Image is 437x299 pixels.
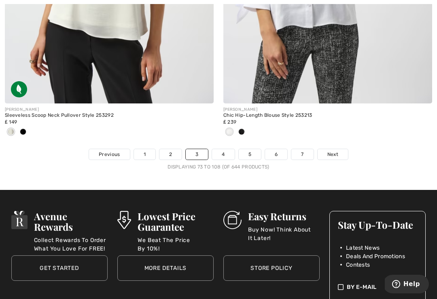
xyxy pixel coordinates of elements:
a: 6 [265,149,287,160]
span: By E-mail [347,283,377,291]
a: Store Policy [223,255,320,281]
div: Black [17,126,29,139]
a: 2 [159,149,182,160]
p: We Beat The Price By 10%! [138,236,214,252]
div: Black [235,126,248,139]
a: More Details [117,255,214,281]
p: Buy Now! Think About It Later! [248,225,320,242]
a: 3 [186,149,208,160]
img: Avenue Rewards [11,211,28,229]
img: Lowest Price Guarantee [117,211,131,229]
a: Next [318,149,348,160]
div: [PERSON_NAME] [223,107,432,113]
div: Vanilla 30 [223,126,235,139]
a: 4 [212,149,234,160]
p: Collect Rewards To Order What You Love For FREE! [34,236,108,252]
div: Chic Hip-Length Blouse Style 253213 [223,113,432,118]
h3: Lowest Price Guarantee [138,211,214,232]
h3: Easy Returns [248,211,320,221]
img: Sustainable Fabric [11,81,27,97]
div: Sleeveless Scoop Neck Pullover Style 253292 [5,113,214,118]
h3: Avenue Rewards [34,211,108,232]
span: Next [327,151,338,158]
span: Latest News [346,244,380,252]
a: 5 [239,149,261,160]
a: Get Started [11,255,108,281]
span: ₤ 149 [5,119,17,125]
img: check [338,283,344,291]
h3: Stay Up-To-Date [338,219,417,230]
span: Deals And Promotions [346,252,405,261]
a: 7 [291,149,313,160]
div: Winter White [5,126,17,139]
iframe: Opens a widget where you can find more information [385,275,429,295]
img: Easy Returns [223,211,242,229]
span: Contests [346,261,370,269]
a: 1 [134,149,155,160]
span: ₤ 239 [223,119,236,125]
div: [PERSON_NAME] [5,107,214,113]
a: Previous [89,149,129,160]
span: Previous [99,151,120,158]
